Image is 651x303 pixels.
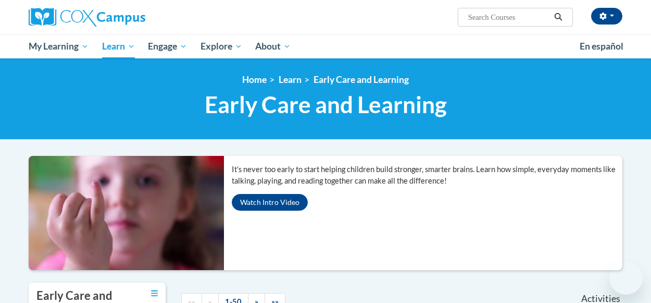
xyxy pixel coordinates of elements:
[580,41,623,52] span: En español
[591,8,622,25] button: Account Settings
[102,40,135,53] span: Learn
[314,74,409,85] a: Early Care and Learning
[201,40,242,53] span: Explore
[232,194,308,211] button: Watch Intro Video
[29,40,89,53] span: My Learning
[279,74,302,85] a: Learn
[249,34,298,58] a: About
[95,34,142,58] a: Learn
[573,35,630,57] a: En español
[141,34,194,58] a: Engage
[21,34,630,58] div: Main menu
[22,34,95,58] a: My Learning
[205,91,447,118] span: Early Care and Learning
[550,11,566,23] button: Search
[467,11,550,23] input: Search Courses
[242,74,267,85] a: Home
[148,40,187,53] span: Engage
[232,164,622,187] p: It’s never too early to start helping children build stronger, smarter brains. Learn how simple, ...
[255,40,291,53] span: About
[29,8,216,27] a: Cox Campus
[151,288,158,299] a: Toggle collapse
[609,261,643,295] iframe: Button to launch messaging window
[194,34,249,58] a: Explore
[29,8,145,27] img: Cox Campus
